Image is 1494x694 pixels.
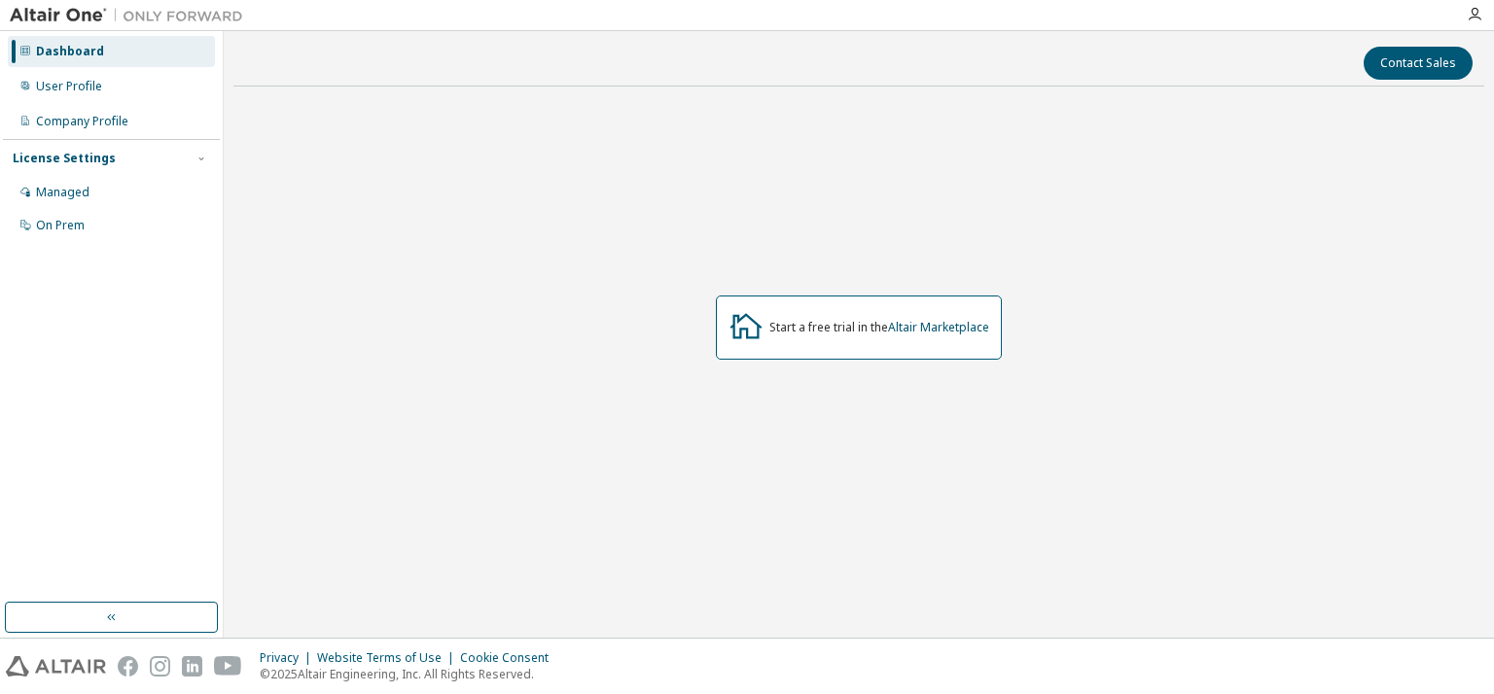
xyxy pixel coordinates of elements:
[1364,47,1473,80] button: Contact Sales
[36,44,104,59] div: Dashboard
[460,650,560,666] div: Cookie Consent
[6,656,106,677] img: altair_logo.svg
[13,151,116,166] div: License Settings
[36,114,128,129] div: Company Profile
[260,666,560,682] p: © 2025 Altair Engineering, Inc. All Rights Reserved.
[769,320,989,335] div: Start a free trial in the
[150,656,170,677] img: instagram.svg
[317,650,460,666] div: Website Terms of Use
[888,319,989,335] a: Altair Marketplace
[10,6,253,25] img: Altair One
[182,656,202,677] img: linkedin.svg
[36,79,102,94] div: User Profile
[36,185,89,200] div: Managed
[214,656,242,677] img: youtube.svg
[260,650,317,666] div: Privacy
[118,656,138,677] img: facebook.svg
[36,218,85,233] div: On Prem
